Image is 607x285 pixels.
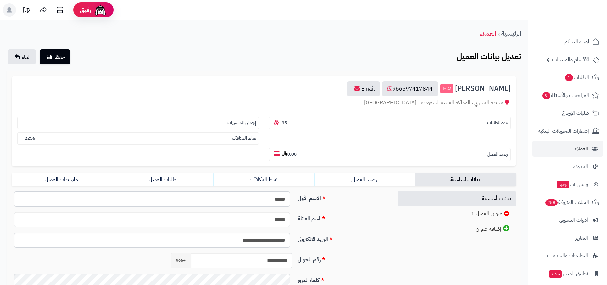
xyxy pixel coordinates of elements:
[542,92,550,99] span: 9
[40,49,70,64] button: حفظ
[232,135,256,142] small: نقاط ألمكافآت
[532,69,603,85] a: الطلبات1
[295,253,390,264] label: رقم الجوال
[25,135,35,141] b: 2256
[564,37,589,46] span: لوحة التحكم
[295,274,390,284] label: كلمة المرور
[282,151,297,157] b: 0.00
[398,207,516,221] a: عنوان العميل 1
[295,233,390,243] label: البريد الالكتروني
[564,73,589,82] span: الطلبات
[532,34,603,50] a: لوحة التحكم
[480,28,496,38] a: العملاء
[552,55,589,64] span: الأقسام والمنتجات
[227,120,256,126] small: إجمالي المشتريات
[556,180,588,189] span: وآتس آب
[455,85,511,93] span: [PERSON_NAME]
[171,253,191,268] span: +966
[398,222,516,237] a: إضافة عنوان
[457,50,521,63] b: تعديل بيانات العميل
[575,144,588,153] span: العملاء
[347,81,380,96] a: Email
[18,3,35,19] a: تحديثات المنصة
[314,173,415,186] a: رصيد العميل
[532,265,603,282] a: تطبيق المتجرجديد
[573,162,588,171] span: المدونة
[557,181,569,188] span: جديد
[440,84,453,94] small: نشط
[8,49,36,64] a: الغاء
[487,120,508,126] small: عدد الطلبات
[532,176,603,192] a: وآتس آبجديد
[562,108,589,118] span: طلبات الإرجاع
[12,173,113,186] a: ملاحظات العميل
[542,91,589,100] span: المراجعات والأسئلة
[545,199,558,206] span: 258
[213,173,314,186] a: نقاط المكافآت
[532,212,603,228] a: أدوات التسويق
[532,230,603,246] a: التقارير
[561,16,601,31] img: logo-2.png
[382,81,438,96] a: 966597417844
[532,105,603,121] a: طلبات الإرجاع
[295,212,390,223] label: اسم العائلة
[532,158,603,175] a: المدونة
[295,191,390,202] label: الاسم الأول
[282,120,287,126] b: 15
[487,151,508,158] small: رصيد العميل
[113,173,214,186] a: طلبات العميل
[22,53,31,61] span: الغاء
[80,6,91,14] span: رفيق
[532,248,603,264] a: التطبيقات والخدمات
[398,191,516,206] a: بيانات أساسية
[532,87,603,103] a: المراجعات والأسئلة9
[575,233,588,243] span: التقارير
[532,123,603,139] a: إشعارات التحويلات البنكية
[532,141,603,157] a: العملاء
[548,269,588,278] span: تطبيق المتجر
[559,215,588,225] span: أدوات التسويق
[547,251,588,260] span: التطبيقات والخدمات
[415,173,516,186] a: بيانات أساسية
[501,28,521,38] a: الرئيسية
[532,194,603,210] a: السلات المتروكة258
[17,99,511,107] div: محطة المجزي ، المملكة العربية السعودية - [GEOGRAPHIC_DATA]
[94,3,107,17] img: ai-face.png
[565,74,573,81] span: 1
[549,270,562,278] span: جديد
[545,198,589,207] span: السلات المتروكة
[538,126,589,136] span: إشعارات التحويلات البنكية
[55,53,65,61] span: حفظ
